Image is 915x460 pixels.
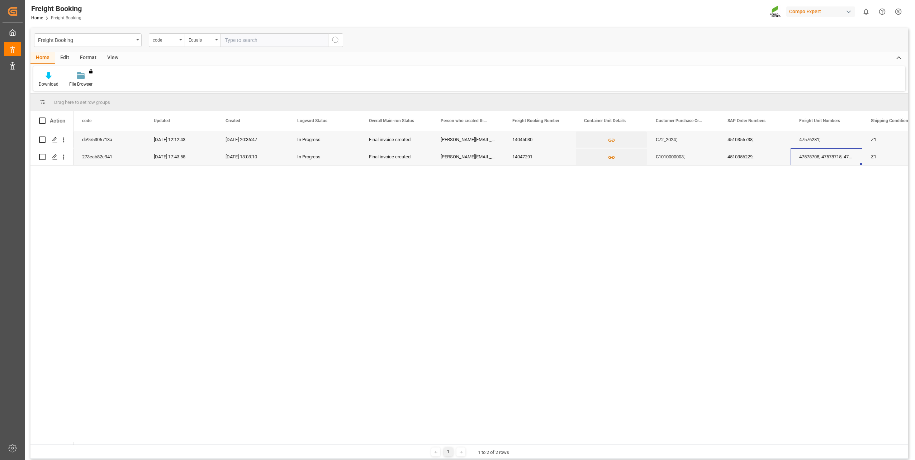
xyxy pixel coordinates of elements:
span: Created [226,118,240,123]
span: Drag here to set row groups [54,100,110,105]
div: Edit [55,52,75,64]
div: Home [30,52,55,64]
div: 47578708; 47578715; 47578710; 47578712; 47578713; 47578714; 47578711; 47578709; [791,148,862,165]
div: 4510356229; [719,148,791,165]
div: [DATE] 13:03:10 [217,148,289,165]
span: Container Unit Details [584,118,626,123]
span: Freight Booking Number [512,118,559,123]
div: View [102,52,124,64]
div: C72_2024; [647,131,719,148]
span: code [82,118,91,123]
button: open menu [149,33,185,47]
div: Freight Booking [38,35,134,44]
button: search button [328,33,343,47]
div: [PERSON_NAME][EMAIL_ADDRESS][DOMAIN_NAME] [432,131,504,148]
img: Screenshot%202023-09-29%20at%2010.02.21.png_1712312052.png [770,5,781,18]
div: 1 [444,447,453,456]
input: Type to search [221,33,328,47]
div: C1010000003; [647,148,719,165]
div: Equals [189,35,213,43]
div: [PERSON_NAME][EMAIL_ADDRESS][DOMAIN_NAME] [432,148,504,165]
div: Press SPACE to select this row. [30,131,74,148]
div: de9e5306713a [74,131,145,148]
span: Customer Purchase Order Numbers [656,118,704,123]
div: 14045030 [504,131,575,148]
span: Person who created the Object Mail Address [441,118,489,123]
button: show 0 new notifications [858,4,874,20]
span: Shipping Conditions [871,118,910,123]
div: Final invoice created [369,149,423,165]
div: Freight Booking [31,3,82,14]
div: Format [75,52,102,64]
div: Compo Expert [786,6,855,17]
div: 4510355738; [719,131,791,148]
div: In Progress [297,149,352,165]
div: 14047291 [504,148,575,165]
div: 47576281; [791,131,862,148]
div: [DATE] 17:43:58 [145,148,217,165]
div: code [153,35,177,43]
button: open menu [185,33,221,47]
span: Updated [154,118,170,123]
div: Action [50,118,65,124]
span: Logward Status [297,118,327,123]
button: Help Center [874,4,890,20]
div: Download [39,81,58,87]
span: SAP Order Numbers [727,118,765,123]
div: [DATE] 20:36:47 [217,131,289,148]
div: 1 to 2 of 2 rows [478,449,509,456]
span: Freight Unit Numbers [799,118,840,123]
div: In Progress [297,131,352,148]
div: 273eab82c941 [74,148,145,165]
div: Press SPACE to select this row. [30,148,74,166]
a: Home [31,15,43,20]
div: Final invoice created [369,131,423,148]
div: [DATE] 12:12:43 [145,131,217,148]
span: Overall Main-run Status [369,118,414,123]
button: open menu [34,33,142,47]
button: Compo Expert [786,5,858,18]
